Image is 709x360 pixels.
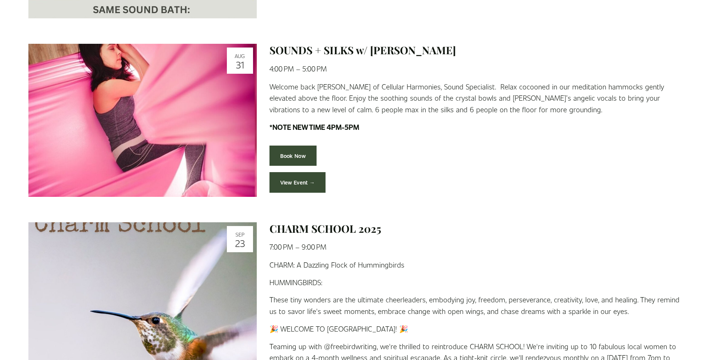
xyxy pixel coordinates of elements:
[28,44,257,196] img: SOUNDS + SILKS w/ Marian McNair
[269,172,326,193] a: View Event →
[229,60,251,69] div: 31
[269,122,359,132] strong: *NOTE NEW TIME 4PM-5PM
[229,53,251,58] div: Aug
[269,259,681,271] p: CHARM: A Dazzling Flock of Hummingbirds
[269,277,681,288] p: HUMMINGBIRDS:
[269,323,681,335] p: 🎉 WELCOME TO [GEOGRAPHIC_DATA]! 🎉
[269,43,456,57] a: SOUNDS + SILKS w/ [PERSON_NAME]
[269,294,681,317] p: These tiny wonders are the ultimate cheerleaders, embodying joy, freedom, perseverance, creativit...
[269,81,681,115] p: Welcome back [PERSON_NAME] of Cellular Harmonies, Sound Specialist. Relax cocooned in our meditat...
[269,146,317,166] a: Book Now
[269,242,293,251] time: 7:00 PM
[302,242,326,251] time: 9:00 PM
[229,232,251,237] div: Sep
[229,238,251,248] div: 23
[269,222,381,235] a: CHARM SCHOOL 2025
[302,64,327,73] time: 5:00 PM
[269,64,294,73] time: 4:00 PM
